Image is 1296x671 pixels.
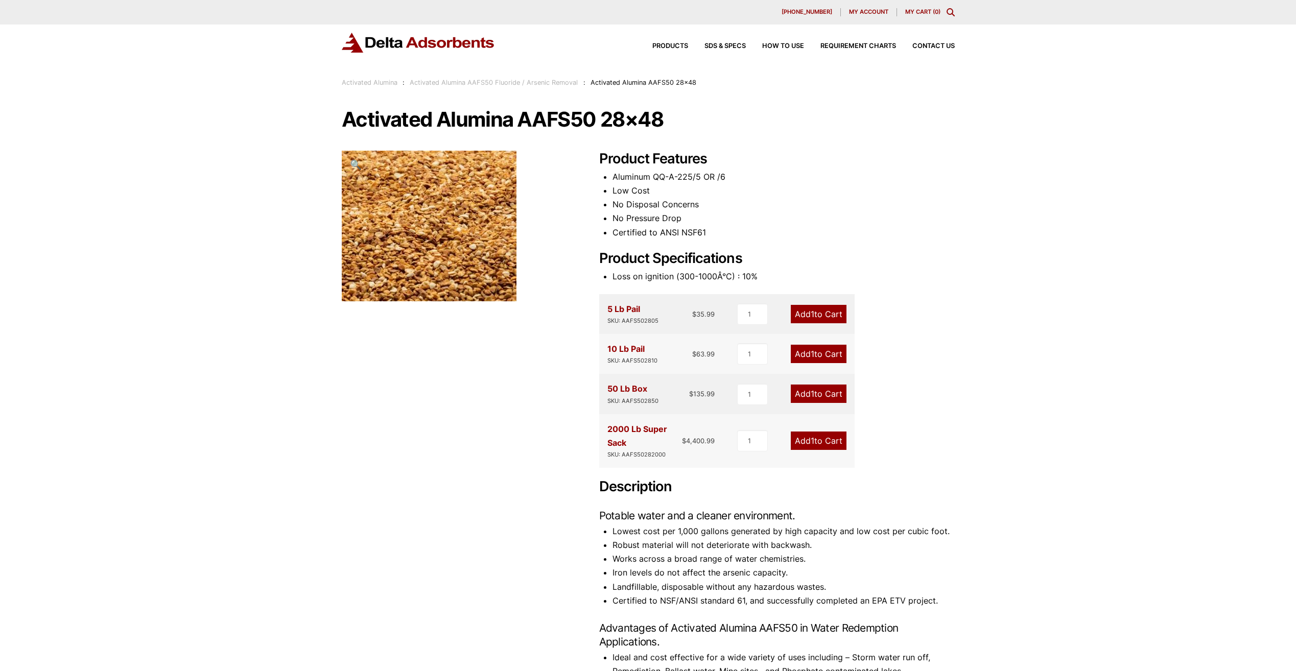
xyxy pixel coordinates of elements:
a: [PHONE_NUMBER] [773,8,841,16]
a: Add1to Cart [791,385,846,403]
h2: Product Specifications [599,250,955,267]
bdi: 63.99 [692,350,715,358]
a: My Cart (0) [905,8,940,15]
li: Low Cost [612,184,955,198]
div: SKU: AAFS502805 [607,316,658,326]
span: Requirement Charts [820,43,896,50]
span: 🔍 [350,159,362,170]
li: No Pressure Drop [612,211,955,225]
span: $ [682,437,686,445]
a: Add1to Cart [791,305,846,323]
div: SKU: AAFS502810 [607,356,657,366]
li: Works across a broad range of water chemistries. [612,552,955,566]
a: Products [636,43,688,50]
bdi: 135.99 [689,390,715,398]
img: Activated Alumina AAFS50 28x48 [342,151,516,301]
a: How to Use [746,43,804,50]
img: Delta Adsorbents [342,33,495,53]
span: $ [689,390,693,398]
span: 1 [811,436,814,446]
h1: Activated Alumina AAFS50 28×48 [342,109,955,130]
bdi: 4,400.99 [682,437,715,445]
div: 5 Lb Pail [607,302,658,326]
li: Loss on ignition (300-1000Â°C) : 10% [612,270,955,283]
span: [PHONE_NUMBER] [782,9,832,15]
span: Products [652,43,688,50]
span: 1 [811,309,814,319]
h3: Potable water and a cleaner environment. [599,509,955,522]
span: My account [849,9,888,15]
span: $ [692,310,696,318]
li: Robust material will not deteriorate with backwash. [612,538,955,552]
li: Landfillable, disposable without any hazardous wastes. [612,580,955,594]
li: Aluminum QQ-A-225/5 OR /6 [612,170,955,184]
li: Iron levels do not affect the arsenic capacity. [612,566,955,580]
span: : [583,79,585,86]
span: $ [692,350,696,358]
div: SKU: AAFS50282000 [607,450,682,460]
span: How to Use [762,43,804,50]
a: Requirement Charts [804,43,896,50]
div: Toggle Modal Content [947,8,955,16]
div: 10 Lb Pail [607,342,657,366]
li: Certified to ANSI NSF61 [612,226,955,239]
bdi: 35.99 [692,310,715,318]
a: Contact Us [896,43,955,50]
span: 1 [811,349,814,359]
span: 1 [811,389,814,399]
h2: Description [599,478,955,495]
li: Certified to NSF/ANSI standard 61, and successfully completed an EPA ETV project. [612,594,955,608]
span: 0 [935,8,938,15]
h3: Advantages of Activated Alumina AAFS50 in Water Redemption Applications. [599,621,955,649]
div: SKU: AAFS502850 [607,396,658,406]
div: 50 Lb Box [607,382,658,405]
a: View full-screen image gallery [342,151,370,179]
a: SDS & SPECS [688,43,746,50]
a: Add1to Cart [791,432,846,450]
div: 2000 Lb Super Sack [607,422,682,460]
span: : [403,79,405,86]
span: Contact Us [912,43,955,50]
a: Activated Alumina [342,79,397,86]
a: My account [841,8,897,16]
a: Add1to Cart [791,345,846,363]
h2: Product Features [599,151,955,167]
span: SDS & SPECS [704,43,746,50]
a: Activated Alumina AAFS50 Fluoride / Arsenic Removal [410,79,578,86]
li: No Disposal Concerns [612,198,955,211]
li: Lowest cost per 1,000 gallons generated by high capacity and low cost per cubic foot. [612,524,955,538]
span: Activated Alumina AAFS50 28×48 [591,79,696,86]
